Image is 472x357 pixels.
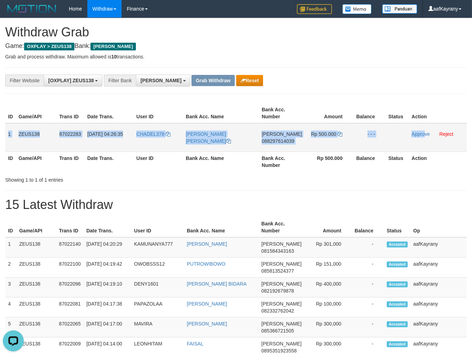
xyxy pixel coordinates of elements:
[104,75,136,86] div: Filter Bank
[16,258,56,278] td: ZEUS138
[187,301,227,307] a: [PERSON_NAME]
[411,297,467,317] td: aafKayrany
[411,217,467,237] th: Op
[5,237,16,258] td: 1
[261,288,294,294] span: Copy 082192679878 to clipboard
[261,348,297,353] span: Copy 0895351923558 to clipboard
[187,281,247,287] a: [PERSON_NAME] BIDARA
[304,317,352,337] td: Rp 300,000
[56,297,83,317] td: 87022081
[387,321,408,327] span: Accepted
[85,103,134,123] th: Date Trans.
[136,131,170,137] a: CHADEL378
[385,103,409,123] th: Status
[187,321,227,327] a: [PERSON_NAME]
[261,261,302,267] span: [PERSON_NAME]
[131,278,184,297] td: DENY1601
[90,43,136,50] span: [PERSON_NAME]
[83,297,131,317] td: [DATE] 04:17:38
[387,281,408,287] span: Accepted
[56,217,83,237] th: Trans ID
[5,278,16,297] td: 3
[411,237,467,258] td: aafKayrany
[353,103,386,123] th: Balance
[409,103,467,123] th: Action
[136,75,190,86] button: [PERSON_NAME]
[411,317,467,337] td: aafKayrany
[304,278,352,297] td: Rp 400,000
[387,341,408,347] span: Accepted
[56,258,83,278] td: 87022100
[5,53,467,60] p: Grab and process withdraw. Maximum allowed is transactions.
[191,75,234,86] button: Grab Withdraw
[261,308,294,314] span: Copy 082332762042 to clipboard
[259,103,305,123] th: Bank Acc. Number
[304,217,352,237] th: Amount
[56,317,83,337] td: 87022065
[136,131,164,137] span: CHADEL378
[5,3,58,14] img: MOTION_logo.png
[187,241,227,247] a: [PERSON_NAME]
[87,131,123,137] span: [DATE] 04:26:35
[305,152,353,171] th: Rp 500.000
[5,217,16,237] th: ID
[131,297,184,317] td: PAPAZOLAA
[352,278,384,297] td: -
[5,43,467,50] h4: Game: Bank:
[83,317,131,337] td: [DATE] 04:17:00
[387,301,408,307] span: Accepted
[5,174,191,183] div: Showing 1 to 1 of 1 entries
[411,278,467,297] td: aafKayrany
[261,241,302,247] span: [PERSON_NAME]
[16,152,57,171] th: Game/API
[305,103,353,123] th: Amount
[183,103,259,123] th: Bank Acc. Name
[311,131,336,137] span: Rp 500.000
[111,54,117,59] strong: 10
[5,317,16,337] td: 5
[409,152,467,171] th: Action
[304,237,352,258] td: Rp 301,000
[5,103,16,123] th: ID
[83,258,131,278] td: [DATE] 04:19:42
[338,131,343,137] a: Copy 500000 to clipboard
[411,258,467,278] td: aafKayrany
[261,268,294,274] span: Copy 085813524377 to clipboard
[304,297,352,317] td: Rp 100,000
[140,78,181,83] span: [PERSON_NAME]
[186,131,231,144] a: [PERSON_NAME] [PERSON_NAME]
[261,341,302,346] span: [PERSON_NAME]
[297,4,332,14] img: Feedback.jpg
[5,258,16,278] td: 2
[44,75,102,86] button: [OXPLAY] ZEUS138
[57,103,85,123] th: Trans ID
[261,328,294,334] span: Copy 085366721505 to clipboard
[16,297,56,317] td: ZEUS138
[262,138,294,144] span: Copy 088297614039 to clipboard
[16,103,57,123] th: Game/API
[85,152,134,171] th: Date Trans.
[133,103,183,123] th: User ID
[5,123,16,152] td: 1
[236,75,263,86] button: Reset
[184,217,259,237] th: Bank Acc. Name
[352,317,384,337] td: -
[187,341,203,346] a: FAISAL
[131,317,184,337] td: MAVIRA
[261,281,302,287] span: [PERSON_NAME]
[16,237,56,258] td: ZEUS138
[3,3,24,24] button: Open LiveChat chat widget
[5,198,467,212] h1: 15 Latest Withdraw
[387,241,408,247] span: Accepted
[131,258,184,278] td: OWOBSSS12
[83,278,131,297] td: [DATE] 04:19:10
[387,261,408,267] span: Accepted
[59,131,81,137] span: 87022283
[5,75,44,86] div: Filter Website
[262,131,302,137] span: [PERSON_NAME]
[5,152,16,171] th: ID
[304,258,352,278] td: Rp 151,000
[5,25,467,39] h1: Withdraw Grab
[440,131,453,137] a: Reject
[131,237,184,258] td: KAMUNANYA777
